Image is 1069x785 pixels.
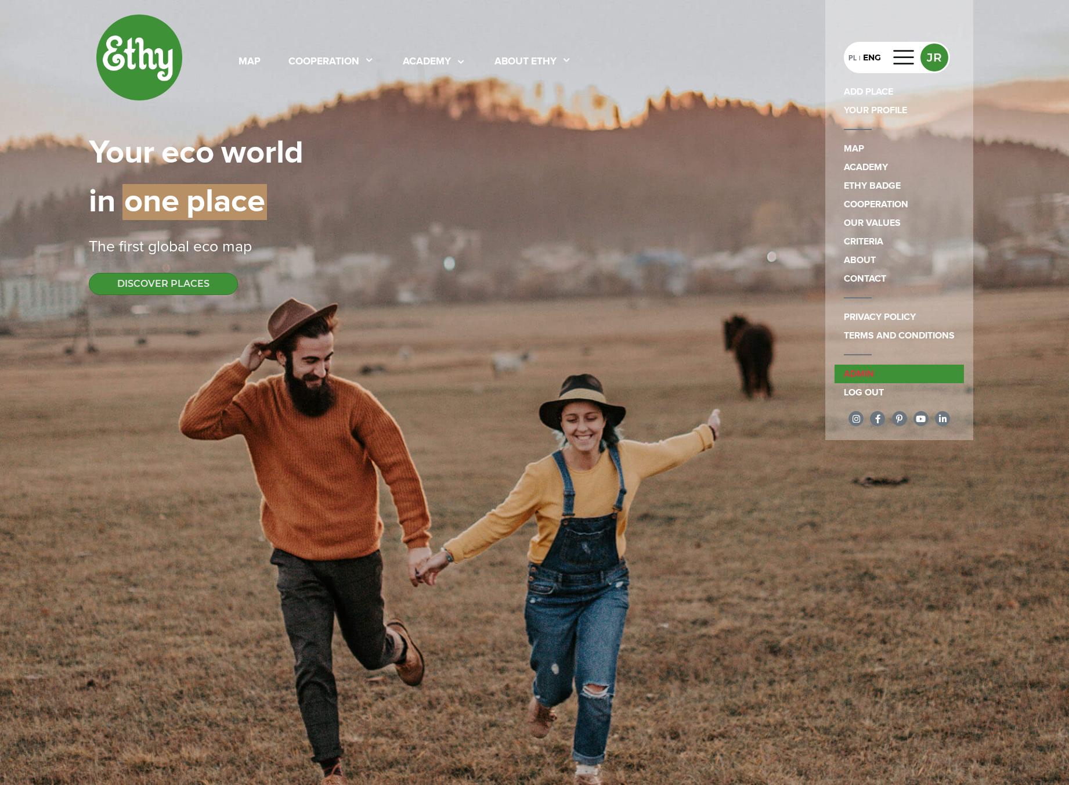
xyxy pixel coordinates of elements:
a: ADD PLACE [835,82,964,101]
a: Privacy policy [835,308,964,326]
span: in [89,186,115,218]
div: About ethy [494,55,557,70]
span: Your [89,137,154,170]
a: Terms and conditions [835,326,964,345]
div: ENG [863,52,881,64]
span: place [186,184,267,220]
div: academy [403,55,451,70]
img: ethy-logo [96,14,183,101]
button: DISCOVER PLACES [89,273,238,295]
span: | [115,186,122,218]
a: YOUR PROFILE [835,101,964,120]
div: | [857,53,863,64]
span: | [154,137,161,170]
button: JR [920,44,948,71]
div: PL [848,51,857,64]
div: map [239,55,261,70]
div: cooperation [288,55,359,70]
span: | [179,184,186,220]
div: The first global eco map [89,236,980,259]
a: Ethy badge [835,177,964,195]
span: one [122,184,179,220]
a: admin [835,365,964,383]
a: About [835,251,964,269]
span: eco [161,137,214,170]
a: Our values [835,214,964,232]
span: world [221,137,304,170]
a: contact [835,269,964,288]
a: map [835,139,964,158]
a: criteria [835,232,964,251]
a: academy [835,158,964,177]
a: cooperation [835,195,964,214]
a: Log out [835,383,964,402]
span: | [214,137,221,170]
